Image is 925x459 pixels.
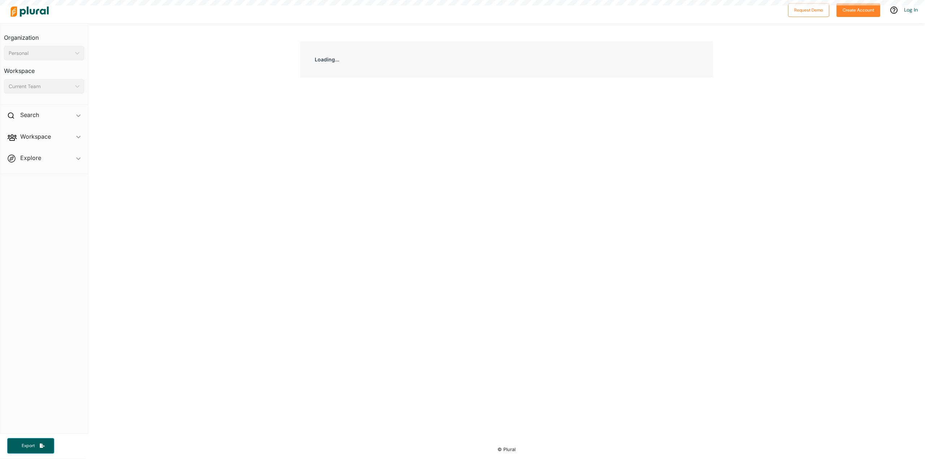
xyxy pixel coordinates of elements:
[9,49,72,57] div: Personal
[300,41,713,78] div: Loading...
[7,438,54,454] button: Export
[836,3,880,17] button: Create Account
[4,27,84,43] h3: Organization
[17,443,40,449] span: Export
[498,447,516,452] small: © Plural
[836,6,880,13] a: Create Account
[788,3,829,17] button: Request Demo
[9,83,72,90] div: Current Team
[904,7,918,13] a: Log In
[4,60,84,76] h3: Workspace
[20,111,39,119] h2: Search
[788,6,829,13] a: Request Demo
